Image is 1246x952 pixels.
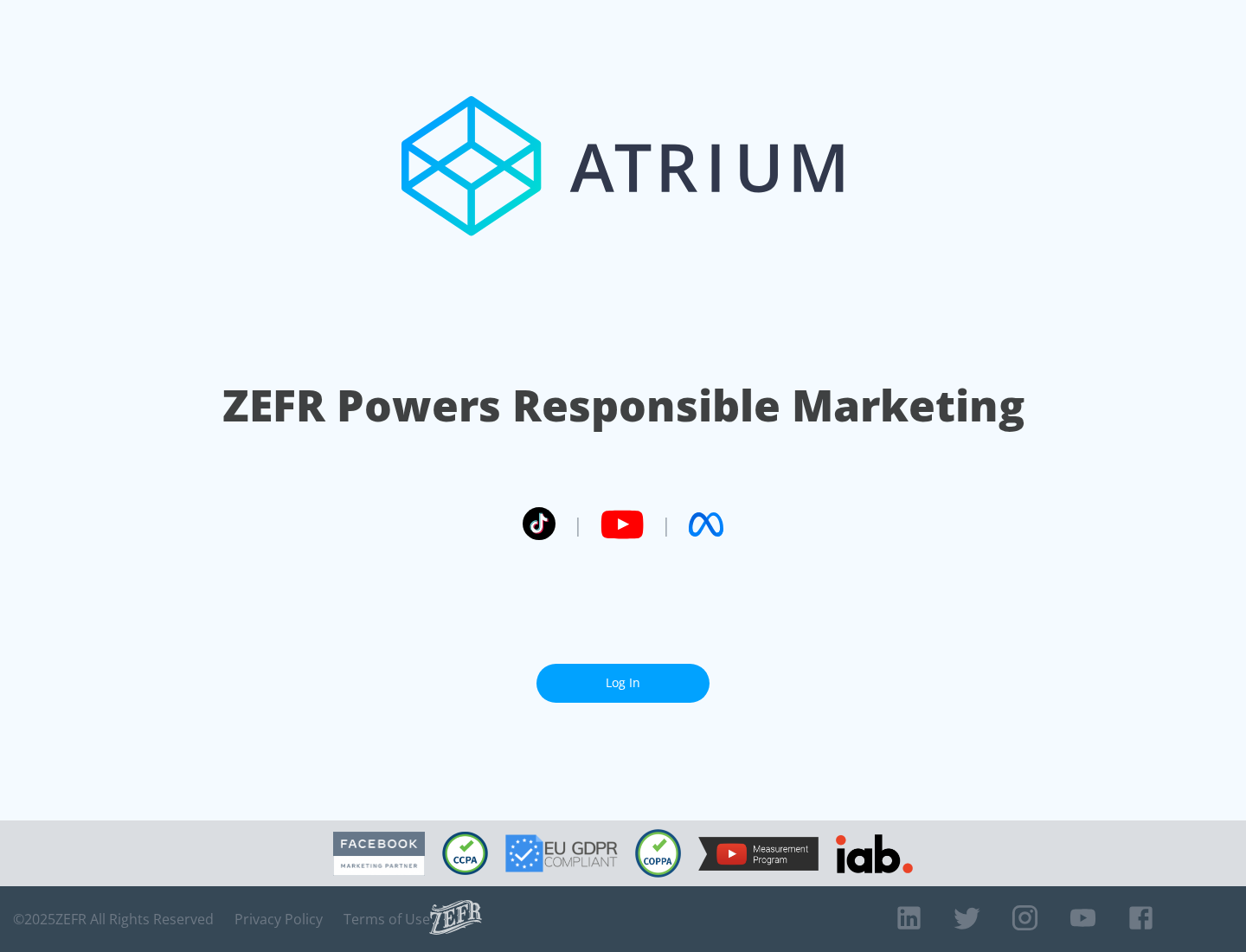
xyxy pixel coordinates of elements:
img: COPPA Compliant [635,829,681,878]
a: Log In [536,664,710,703]
a: Terms of Use [344,910,430,928]
h1: ZEFR Powers Responsible Marketing [222,376,1024,435]
span: | [573,511,583,537]
span: | [661,511,671,537]
img: Facebook Marketing Partner [333,832,425,876]
a: Privacy Policy [234,910,323,928]
img: IAB [836,834,913,873]
img: GDPR Compliant [505,834,618,872]
span: © 2025 ZEFR All Rights Reserved [13,910,214,928]
img: YouTube Measurement Program [698,837,819,871]
img: CCPA Compliant [442,832,488,875]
